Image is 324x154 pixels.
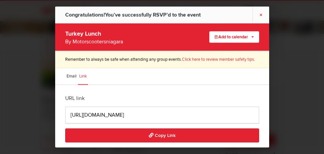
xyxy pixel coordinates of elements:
[67,73,77,79] span: Email
[65,57,259,63] p: Remember to always be safe when attending any group events.
[78,68,88,85] a: Link
[149,132,176,138] span: Copy Link
[79,73,87,79] span: Link
[65,28,182,46] div: Turkey Lunch
[65,38,182,46] div: By Motorscootersniagara
[252,7,269,23] a: ×
[65,128,259,142] button: Copy Link
[65,7,201,23] div: You’ve successfully RSVP’d to the event
[65,12,105,18] span: Congratulations!
[65,90,259,106] div: URL link
[182,57,255,62] a: Click here to review member safety tips.
[65,68,78,85] a: Email
[209,31,259,43] button: Add to calendar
